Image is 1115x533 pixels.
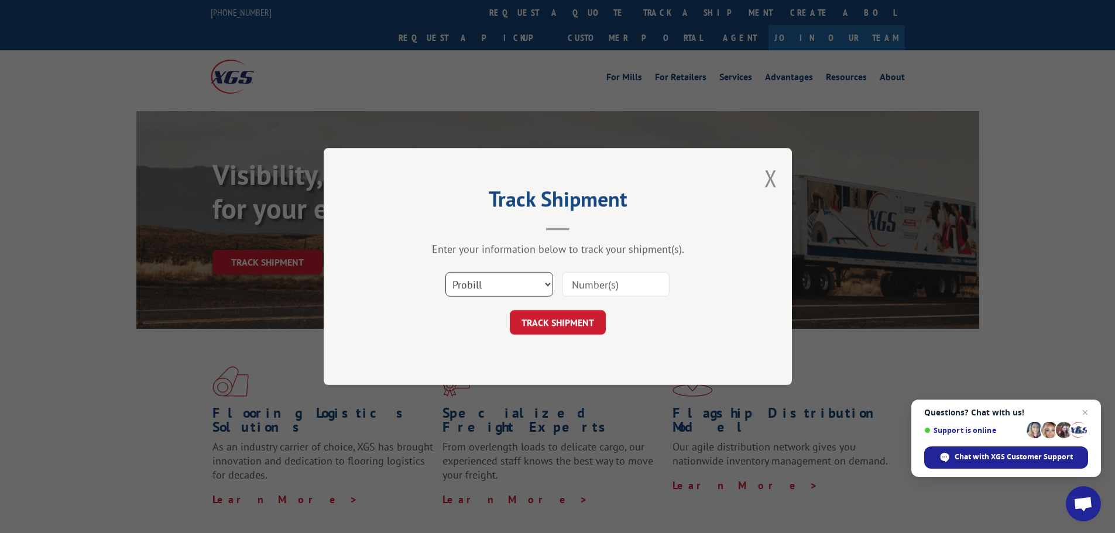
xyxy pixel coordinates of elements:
[924,426,1023,435] span: Support is online
[924,408,1088,417] span: Questions? Chat with us!
[510,310,606,335] button: TRACK SHIPMENT
[1078,405,1092,419] span: Close chat
[1066,486,1101,521] div: Open chat
[955,452,1073,462] span: Chat with XGS Customer Support
[382,191,733,213] h2: Track Shipment
[382,242,733,256] div: Enter your information below to track your shipment(s).
[562,272,670,297] input: Number(s)
[924,446,1088,469] div: Chat with XGS Customer Support
[764,163,777,194] button: Close modal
